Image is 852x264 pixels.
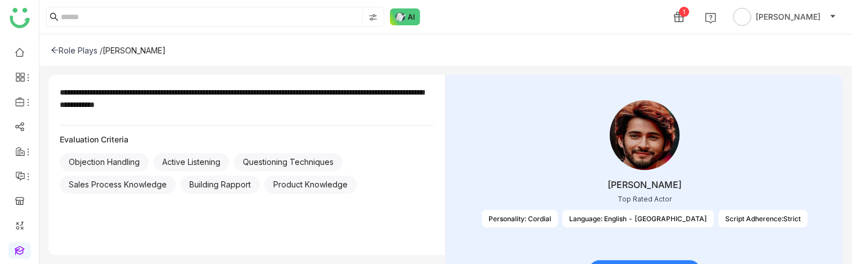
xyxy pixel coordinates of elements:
[10,8,30,28] img: logo
[264,176,357,194] div: Product Knowledge
[369,13,378,22] img: search-type.svg
[607,179,682,190] div: [PERSON_NAME]
[679,7,689,17] div: 1
[153,153,229,171] div: Active Listening
[618,195,672,203] div: Top Rated Actor
[756,11,820,23] span: [PERSON_NAME]
[610,100,680,170] img: 6891e6b463e656570aba9a5a
[482,210,558,227] div: Personality: Cordial
[733,8,751,26] img: avatar
[180,176,260,194] div: Building Rapport
[103,46,166,55] div: [PERSON_NAME]
[562,210,714,227] div: Language: English - [GEOGRAPHIC_DATA]
[60,153,149,171] div: Objection Handling
[60,176,176,194] div: Sales Process Knowledge
[705,12,716,24] img: help.svg
[60,135,434,144] div: Evaluation Criteria
[731,8,838,26] button: [PERSON_NAME]
[51,46,103,55] div: Role Plays /
[390,8,420,25] img: ask-buddy-normal.svg
[718,210,807,227] div: Script Adherence:Strict
[234,153,343,171] div: Questioning Techniques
